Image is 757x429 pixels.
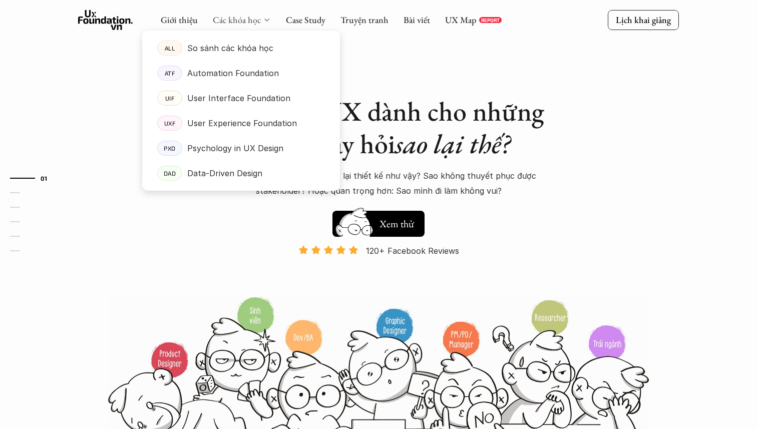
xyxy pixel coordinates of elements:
[165,70,175,77] p: ATF
[41,175,48,182] strong: 01
[187,66,279,81] p: Automation Foundation
[142,86,340,111] a: UIFUser Interface Foundation
[332,206,425,237] a: Xem thử
[380,217,414,231] h5: Xem thử
[479,17,502,23] a: REPORT
[142,136,340,161] a: PXDPsychology in UX Design
[164,145,176,152] p: PXD
[203,168,554,199] p: Sao lại làm tính năng này? Sao lại thiết kế như vậy? Sao không thuyết phục được stakeholder? Hoặc...
[161,14,198,26] a: Giới thiệu
[187,41,273,56] p: So sánh các khóa học
[165,45,175,52] p: ALL
[10,172,58,184] a: 01
[142,111,340,136] a: UXFUser Experience Foundation
[608,10,679,30] a: Lịch khai giảng
[187,141,283,156] p: Psychology in UX Design
[203,95,554,160] h1: Khóa học UX dành cho những người hay hỏi
[286,14,325,26] a: Case Study
[366,243,459,258] p: 120+ Facebook Reviews
[165,95,175,102] p: UIF
[340,14,389,26] a: Truyện tranh
[445,14,477,26] a: UX Map
[142,61,340,86] a: ATFAutomation Foundation
[164,120,176,127] p: UXF
[142,36,340,61] a: ALLSo sánh các khóa học
[616,14,671,26] p: Lịch khai giảng
[395,126,510,161] em: sao lại thế?
[213,14,261,26] a: Các khóa học
[481,17,500,23] p: REPORT
[142,161,340,186] a: DADData-Driven Design
[187,166,262,181] p: Data-Driven Design
[164,170,176,177] p: DAD
[404,14,430,26] a: Bài viết
[187,91,290,106] p: User Interface Foundation
[187,116,297,131] p: User Experience Foundation
[289,245,468,295] a: 120+ Facebook Reviews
